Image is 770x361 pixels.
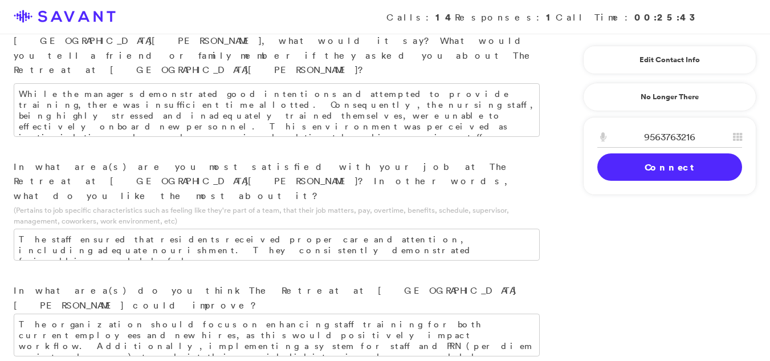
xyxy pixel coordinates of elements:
p: If you were to leave an online review for The Retreat at [GEOGRAPHIC_DATA][PERSON_NAME], what wou... [14,19,540,77]
p: In what area(s) are you most satisfied with your job at The Retreat at [GEOGRAPHIC_DATA][PERSON_N... [14,160,540,204]
a: Edit Contact Info [597,51,742,69]
p: In what area(s) do you think The Retreat at [GEOGRAPHIC_DATA][PERSON_NAME] could improve? [14,283,540,313]
strong: 14 [435,11,455,23]
a: Connect [597,153,742,181]
a: No Longer There [583,83,756,111]
p: (Pertains to job specific characteristics such as feeling like they're part of a team, that their... [14,205,540,226]
strong: 00:25:43 [634,11,699,23]
strong: 1 [546,11,556,23]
